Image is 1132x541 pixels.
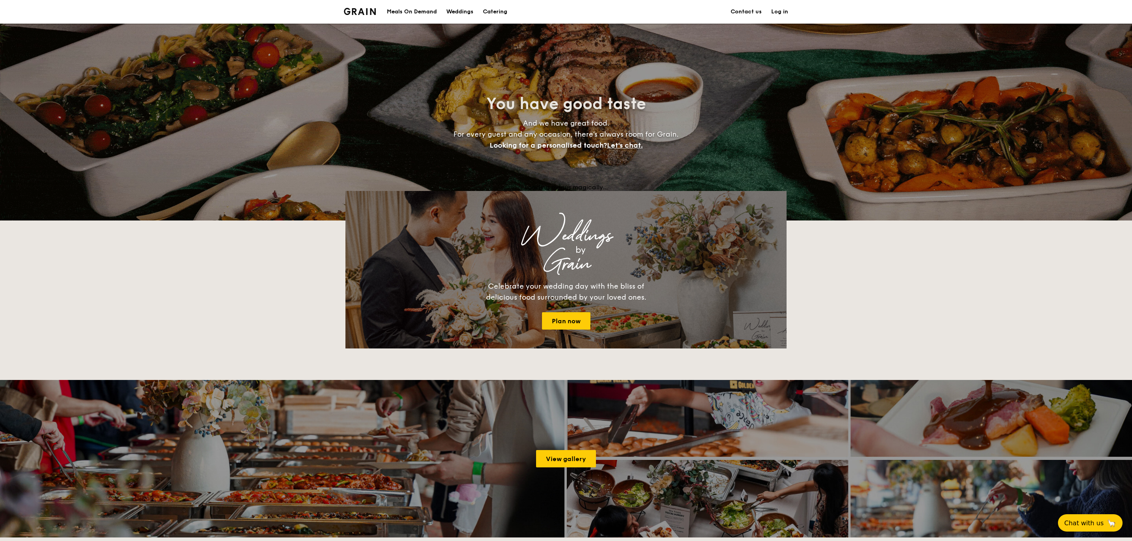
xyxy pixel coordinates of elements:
[344,8,376,15] img: Grain
[477,281,655,303] div: Celebrate your wedding day with the bliss of delicious food surrounded by your loved ones.
[345,183,787,191] div: Loading menus magically...
[607,141,643,150] span: Let's chat.
[415,229,717,243] div: Weddings
[344,8,376,15] a: Logotype
[542,312,590,330] a: Plan now
[415,257,717,271] div: Grain
[1107,519,1116,528] span: 🦙
[444,243,717,257] div: by
[536,450,596,467] a: View gallery
[1058,514,1123,532] button: Chat with us🦙
[1064,519,1104,527] span: Chat with us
